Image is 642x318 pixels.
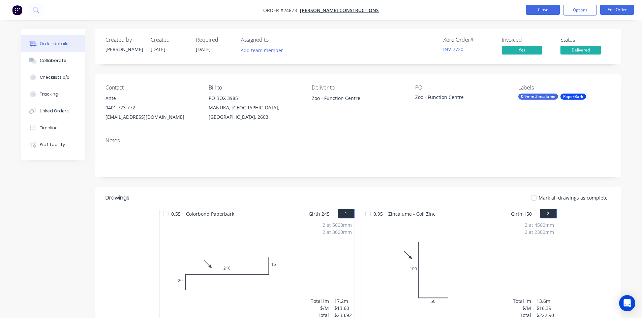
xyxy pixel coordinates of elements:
[40,125,58,131] div: Timeline
[21,136,85,153] button: Profitability
[105,94,198,122] div: Ante0401 723 772[EMAIL_ADDRESS][DOMAIN_NAME]
[21,86,85,103] button: Tracking
[21,103,85,119] button: Linked Orders
[560,37,611,43] div: Status
[415,94,499,103] div: Zoo - Function Centre
[21,69,85,86] button: Checklists 0/0
[151,37,188,43] div: Created
[311,297,329,305] div: Total lm
[513,297,531,305] div: Total lm
[526,5,560,15] button: Close
[525,221,554,228] div: 2 at 4500mm
[525,228,554,236] div: 2 at 2300mm
[40,58,66,64] div: Collaborate
[105,94,198,103] div: Ante
[196,37,233,43] div: Required
[209,103,301,122] div: MANUKA, [GEOGRAPHIC_DATA], [GEOGRAPHIC_DATA], 2603
[105,103,198,112] div: 0401 723 772
[40,142,65,148] div: Profitability
[518,84,611,91] div: Labels
[518,94,558,100] div: 0.9mm Zincalume
[169,209,183,219] span: 0.55
[12,5,22,15] img: Factory
[196,46,211,52] span: [DATE]
[241,37,308,43] div: Assigned to
[21,35,85,52] button: Order details
[502,46,542,54] span: Yes
[183,209,237,219] span: Colorbond Paperbark
[209,94,301,103] div: PO BOX 3985
[323,228,352,236] div: 2 at 3000mm
[105,37,143,43] div: Created by
[241,46,287,55] button: Add team member
[560,46,601,54] span: Delivered
[560,46,601,56] button: Delivered
[311,305,329,312] div: $/M
[443,46,463,52] a: INV-7720
[105,194,129,202] div: Drawings
[386,209,438,219] span: Zincalume - Coil Zinc
[511,209,532,219] span: Girth 150
[21,119,85,136] button: Timeline
[415,84,508,91] div: PO
[309,209,330,219] span: Girth 245
[619,295,635,311] div: Open Intercom Messenger
[338,209,355,218] button: 1
[539,194,608,201] span: Mark all drawings as complete
[40,74,69,80] div: Checklists 0/0
[105,112,198,122] div: [EMAIL_ADDRESS][DOMAIN_NAME]
[323,221,352,228] div: 2 at 5600mm
[312,84,404,91] div: Deliver to
[312,94,404,103] div: Zoo - Function Centre
[443,37,494,43] div: Xero Order #
[40,108,69,114] div: Linked Orders
[40,41,68,47] div: Order details
[300,7,379,13] a: [PERSON_NAME] CONSTRUCTIONS
[105,84,198,91] div: Contact
[40,91,58,97] div: Tracking
[600,5,634,15] button: Edit Order
[151,46,165,52] span: [DATE]
[209,94,301,122] div: PO BOX 3985MANUKA, [GEOGRAPHIC_DATA], [GEOGRAPHIC_DATA], 2603
[537,305,554,312] div: $16.39
[263,7,300,13] span: Order #24873 -
[334,305,352,312] div: $13.60
[312,94,404,115] div: Zoo - Function Centre
[209,84,301,91] div: Bill to
[105,137,611,144] div: Notes
[237,46,286,55] button: Add team member
[540,209,557,218] button: 2
[502,37,552,43] div: Invoiced
[371,209,386,219] span: 0.95
[537,297,554,305] div: 13.6m
[560,94,586,100] div: PaperBark
[563,5,597,15] button: Options
[513,305,531,312] div: $/M
[21,52,85,69] button: Collaborate
[105,46,143,53] div: [PERSON_NAME]
[334,297,352,305] div: 17.2m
